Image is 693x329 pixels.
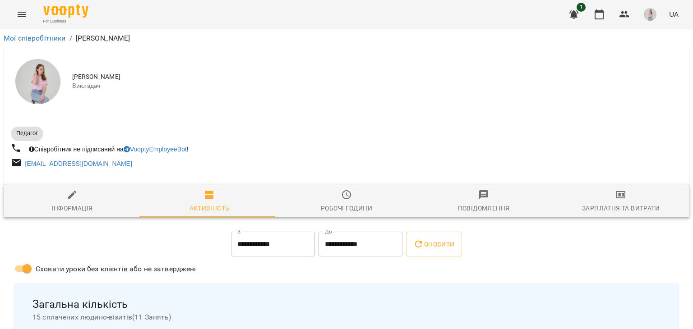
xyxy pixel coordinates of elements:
img: Марчак Катерина Василівна [15,59,60,104]
p: [PERSON_NAME] [76,33,130,44]
span: For Business [43,18,88,24]
a: [EMAIL_ADDRESS][DOMAIN_NAME] [25,160,132,167]
span: Оновити [413,239,454,250]
span: Загальна кількість [32,297,661,311]
a: VooptyEmployeeBot [124,146,187,153]
img: 5a3acf09a0f7ca778c7c1822df7761ae.png [644,8,656,21]
span: 1 [577,3,586,12]
span: [PERSON_NAME] [72,73,682,82]
div: Активність [189,203,230,214]
button: Menu [11,4,32,25]
a: Мої співробітники [4,34,66,42]
div: Співробітник не підписаний на ! [27,143,190,155]
span: Педагог [11,129,43,137]
div: Зарплатня та Витрати [582,203,660,214]
span: Викладач [72,82,682,91]
span: Сховати уроки без клієнтів або не затверджені [36,264,196,274]
div: Робочі години [321,203,372,214]
button: UA [665,6,682,23]
div: Інформація [52,203,93,214]
div: Повідомлення [458,203,510,214]
button: Оновити [406,232,462,257]
li: / [69,33,72,44]
img: Voopty Logo [43,5,88,18]
nav: breadcrumb [4,33,689,44]
span: 15 сплачених людино-візитів ( 11 Занять ) [32,312,661,323]
span: UA [669,9,679,19]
